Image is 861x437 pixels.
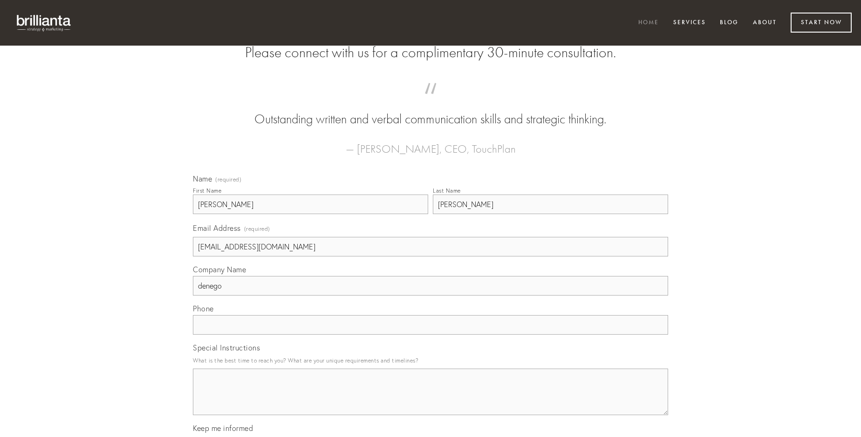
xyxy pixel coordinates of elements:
[714,15,745,31] a: Blog
[244,222,270,235] span: (required)
[208,128,653,158] figcaption: — [PERSON_NAME], CEO, TouchPlan
[747,15,783,31] a: About
[193,354,668,367] p: What is the best time to reach you? What are your unique requirements and timelines?
[193,187,221,194] div: First Name
[193,223,241,233] span: Email Address
[791,13,852,33] a: Start Now
[667,15,712,31] a: Services
[632,15,665,31] a: Home
[208,92,653,110] span: “
[215,177,241,182] span: (required)
[9,9,79,36] img: brillianta - research, strategy, marketing
[193,304,214,313] span: Phone
[193,174,212,183] span: Name
[433,187,461,194] div: Last Name
[193,424,253,433] span: Keep me informed
[193,265,246,274] span: Company Name
[208,92,653,128] blockquote: Outstanding written and verbal communication skills and strategic thinking.
[193,343,260,352] span: Special Instructions
[193,44,668,61] h2: Please connect with us for a complimentary 30-minute consultation.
